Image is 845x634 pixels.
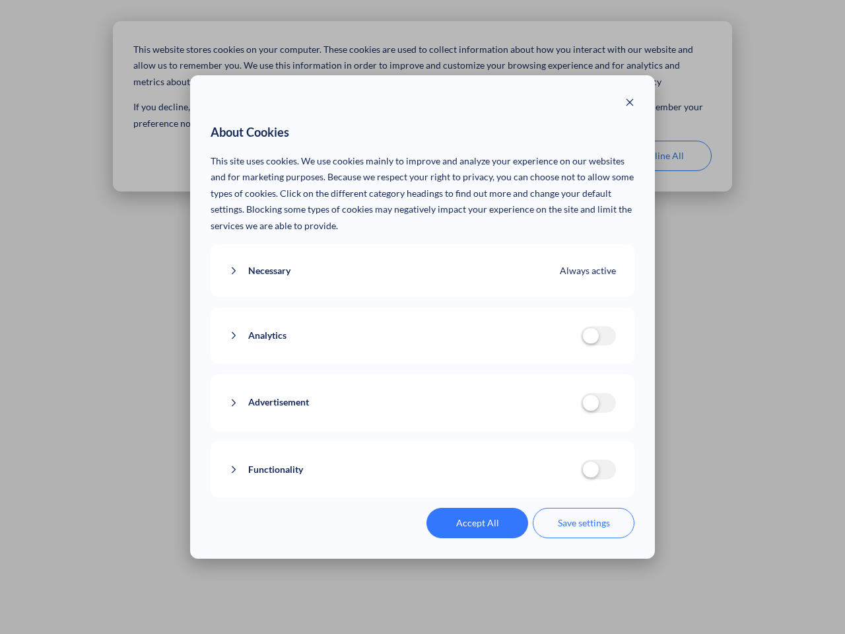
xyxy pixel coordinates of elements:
[229,462,581,478] button: Functionality
[229,394,581,411] button: Advertisement
[248,328,287,344] span: Analytics
[248,462,303,478] span: Functionality
[229,263,560,279] button: Necessary
[248,263,290,279] span: Necessary
[426,508,528,538] button: Accept All
[533,508,634,538] button: Save settings
[779,571,845,634] iframe: Chat Widget
[211,122,289,143] span: About Cookies
[625,96,634,112] button: Close modal
[560,263,616,279] span: Always active
[248,394,309,411] span: Advertisement
[229,328,581,344] button: Analytics
[211,153,635,234] p: This site uses cookies. We use cookies mainly to improve and analyze your experience on our websi...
